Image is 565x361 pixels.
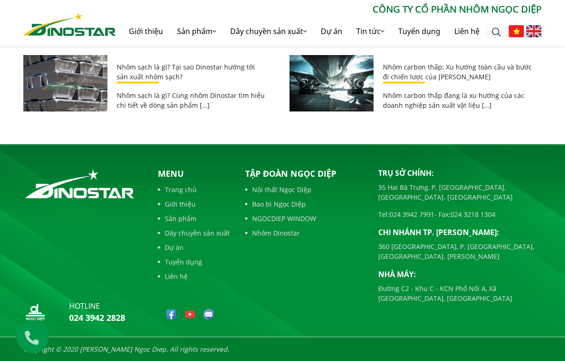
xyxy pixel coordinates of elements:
img: Nhôm Dinostar [23,13,116,36]
a: Liên hệ [158,271,230,281]
a: Giới thiệu [158,199,230,209]
a: Dây chuyền sản xuất [223,16,314,46]
p: Tập đoàn Ngọc Diệp [245,167,364,180]
a: Dây chuyền sản xuất [158,228,230,238]
p: Tel: - Fax: [378,209,542,219]
p: Nhôm carbon thấp đang là xu hướng của các doanh nghiệp sản xuất vật liệu […] [383,90,532,110]
p: Đường C2 - Khu C - KCN Phố Nối A, Xã [GEOGRAPHIC_DATA], [GEOGRAPHIC_DATA] [378,284,542,303]
p: Trụ sở chính: [378,167,542,179]
a: Sản phẩm [158,214,230,223]
p: Chi nhánh TP. [PERSON_NAME]: [378,227,542,238]
img: logo_footer [23,167,136,200]
a: Bao bì Ngọc Diệp [245,199,364,209]
a: 024 3218 1304 [451,210,495,219]
p: 360 [GEOGRAPHIC_DATA], P. [GEOGRAPHIC_DATA], [GEOGRAPHIC_DATA]. [PERSON_NAME] [378,242,542,261]
a: Liên hệ [447,16,487,46]
a: Nội thất Ngọc Diệp [245,185,364,194]
a: Giới thiệu [122,16,170,46]
a: Tuyển dụng [158,257,230,267]
p: CÔNG TY CỔ PHẦN NHÔM NGỌC DIỆP [116,2,542,16]
img: Tiếng Việt [508,25,524,37]
img: English [526,25,542,37]
p: 35 Hai Bà Trưng, P. [GEOGRAPHIC_DATA], [GEOGRAPHIC_DATA]. [GEOGRAPHIC_DATA] [378,182,542,202]
p: Menu [158,167,230,180]
i: Copyright © 2020 [PERSON_NAME] Ngoc Diep. All rights reserved. [23,345,229,354]
img: Nhôm carbon thấp: Xu hướng toàn cầu và bước đi chiến lược của Nhôm Ngọc Diệp [290,55,374,111]
a: Tuyển dụng [391,16,447,46]
a: 024 3942 2828 [69,312,125,323]
a: NGOCDIEP WINDOW [245,214,364,223]
a: Nhôm sạch là gì? Tại sao Dinostar hướng tới sản xuất nhôm sạch? [117,62,255,81]
a: Sản phẩm [170,16,223,46]
img: search [492,28,501,37]
p: Nhôm sạch là gì? Cùng nhôm Dinostar tìm hiểu chi tiết về dòng sản phẩm […] [117,90,266,110]
a: Trang chủ [158,185,230,194]
a: Nhôm carbon thấp: Xu hướng toàn cầu và bước đi chiến lược của [PERSON_NAME] [383,62,532,81]
a: 024 3942 7991 [389,210,434,219]
img: Nhôm sạch là gì? Tại sao Dinostar hướng tới sản xuất nhôm sạch? [23,55,107,111]
img: logo_nd_footer [23,300,47,324]
a: Tin tức [349,16,391,46]
a: Nhôm Dinostar [245,228,364,238]
a: Dự án [158,243,230,252]
p: hotline [69,300,125,312]
p: Nhà máy: [378,269,542,280]
a: Dự án [314,16,349,46]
